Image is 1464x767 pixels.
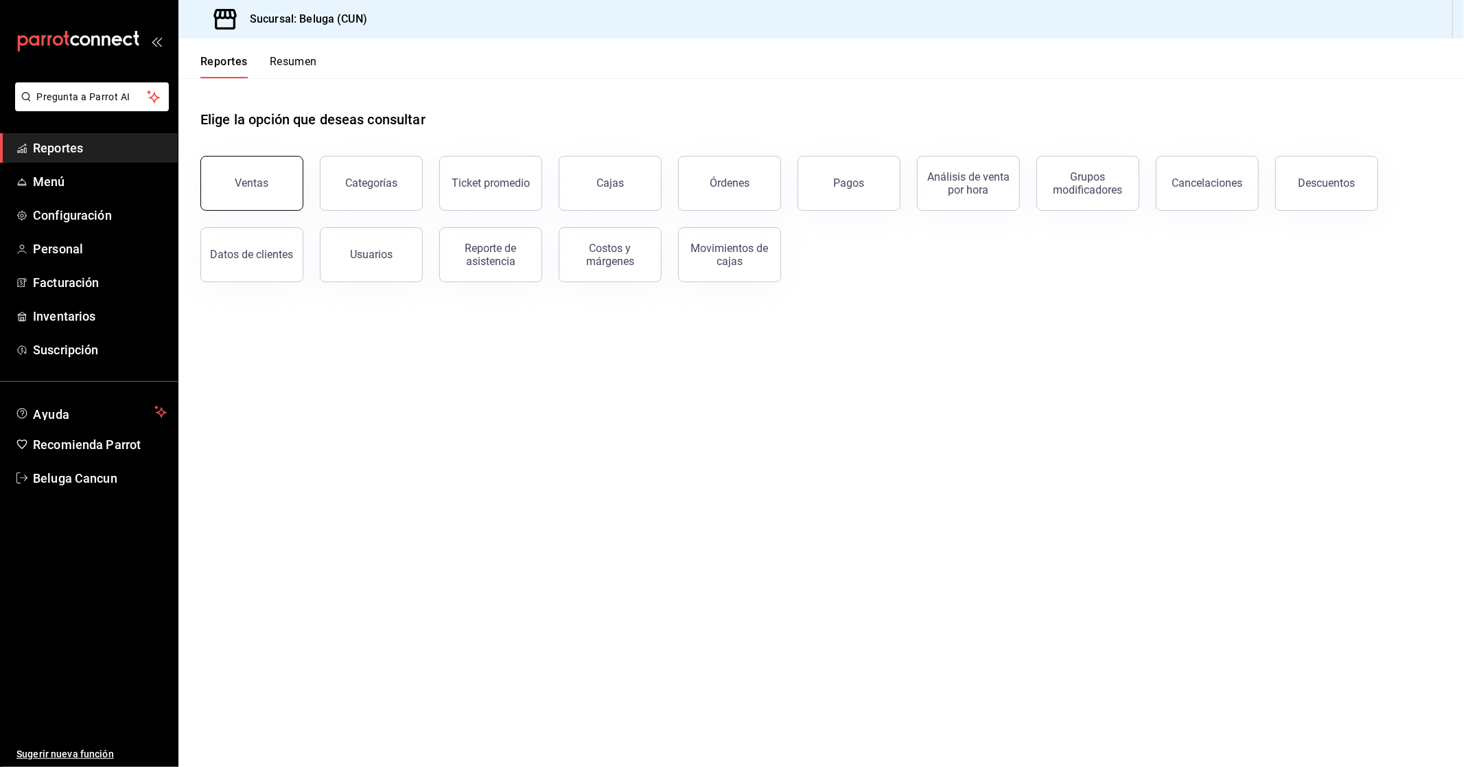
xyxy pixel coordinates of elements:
[33,206,167,225] span: Configuración
[568,242,653,268] div: Costos y márgenes
[559,227,662,282] button: Costos y márgenes
[33,469,167,488] span: Beluga Cancun
[239,11,367,27] h3: Sucursal: Beluga (CUN)
[33,240,167,258] span: Personal
[33,341,167,359] span: Suscripción
[1045,170,1130,196] div: Grupos modificadores
[687,242,772,268] div: Movimientos de cajas
[200,55,248,78] button: Reportes
[10,100,169,114] a: Pregunta a Parrot AI
[33,404,149,420] span: Ayuda
[33,172,167,191] span: Menú
[448,242,533,268] div: Reporte de asistencia
[1172,176,1243,190] div: Cancelaciones
[200,156,303,211] button: Ventas
[710,176,750,190] div: Órdenes
[1156,156,1259,211] button: Cancelaciones
[1299,176,1356,190] div: Descuentos
[345,176,397,190] div: Categorías
[798,156,901,211] button: Pagos
[211,248,294,261] div: Datos de clientes
[235,176,269,190] div: Ventas
[834,176,865,190] div: Pagos
[15,82,169,111] button: Pregunta a Parrot AI
[439,227,542,282] button: Reporte de asistencia
[33,273,167,292] span: Facturación
[320,156,423,211] button: Categorías
[320,227,423,282] button: Usuarios
[1036,156,1139,211] button: Grupos modificadores
[926,170,1011,196] div: Análisis de venta por hora
[596,176,624,190] div: Cajas
[200,55,317,78] div: navigation tabs
[16,747,167,762] span: Sugerir nueva función
[452,176,530,190] div: Ticket promedio
[559,156,662,211] button: Cajas
[37,90,148,104] span: Pregunta a Parrot AI
[917,156,1020,211] button: Análisis de venta por hora
[439,156,542,211] button: Ticket promedio
[200,227,303,282] button: Datos de clientes
[1275,156,1378,211] button: Descuentos
[33,139,167,157] span: Reportes
[33,435,167,454] span: Recomienda Parrot
[151,36,162,47] button: open_drawer_menu
[270,55,317,78] button: Resumen
[200,109,426,130] h1: Elige la opción que deseas consultar
[678,227,781,282] button: Movimientos de cajas
[350,248,393,261] div: Usuarios
[33,307,167,325] span: Inventarios
[678,156,781,211] button: Órdenes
